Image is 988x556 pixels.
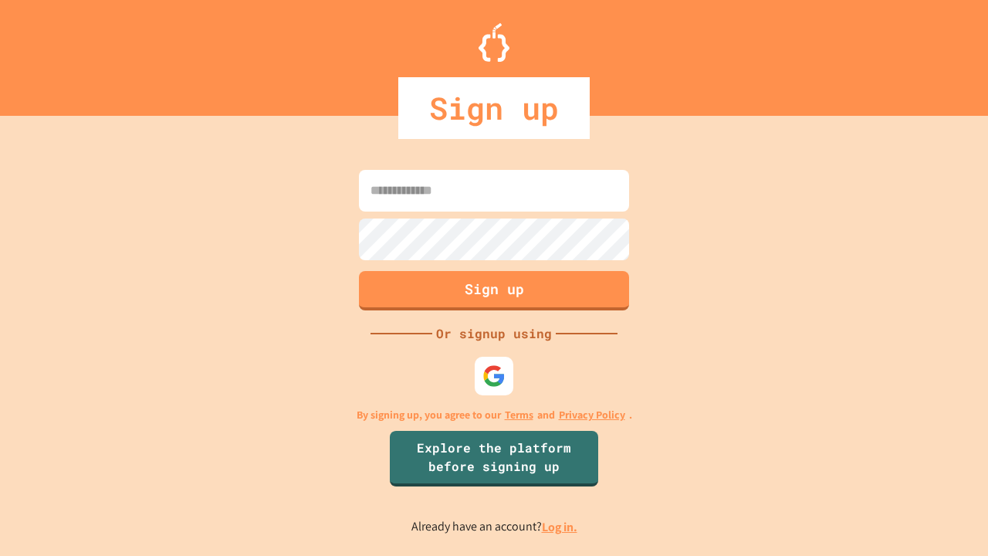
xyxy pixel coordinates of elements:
[505,407,533,423] a: Terms
[432,324,556,343] div: Or signup using
[357,407,632,423] p: By signing up, you agree to our and .
[411,517,577,537] p: Already have an account?
[482,364,506,388] img: google-icon.svg
[479,23,509,62] img: Logo.svg
[559,407,625,423] a: Privacy Policy
[542,519,577,535] a: Log in.
[923,494,973,541] iframe: chat widget
[390,431,598,486] a: Explore the platform before signing up
[860,427,973,493] iframe: chat widget
[398,77,590,139] div: Sign up
[359,271,629,310] button: Sign up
